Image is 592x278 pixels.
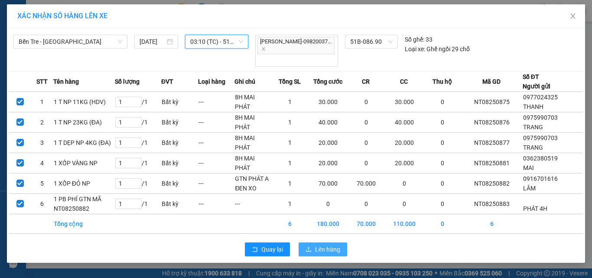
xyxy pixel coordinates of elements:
[17,12,107,20] span: XÁC NHẬN SỐ HÀNG LÊN XE
[308,153,348,173] td: 20.000
[362,77,370,86] span: CR
[424,92,461,112] td: 0
[523,72,550,91] div: Số ĐT Người gửi
[348,193,384,214] td: 0
[461,112,522,132] td: NT08250876
[31,92,53,112] td: 1
[53,77,79,86] span: Tên hàng
[523,134,558,141] span: 0975990703
[53,92,115,112] td: 1 T NP 11KG (HDV)
[115,112,161,132] td: / 1
[31,173,53,193] td: 5
[252,246,258,253] span: rollback
[257,37,335,54] span: [PERSON_NAME]-09820037...
[198,112,235,132] td: ---
[31,153,53,173] td: 4
[161,92,198,112] td: Bất kỳ
[234,132,271,153] td: 8H MAI PHÁT
[461,193,522,214] td: NT08250883
[523,124,543,131] span: TRANG
[424,214,461,233] td: 0
[115,77,140,86] span: Số lượng
[198,132,235,153] td: ---
[271,193,308,214] td: 1
[190,35,244,48] span: 03:10 (TC) - 51B-086.90
[400,77,408,86] span: CC
[569,13,576,20] span: close
[161,112,198,132] td: Bất kỳ
[523,103,543,110] span: THANH
[271,112,308,132] td: 1
[424,193,461,214] td: 0
[161,193,198,214] td: Bất kỳ
[384,193,424,214] td: 0
[461,153,522,173] td: NT08250881
[384,92,424,112] td: 30.000
[523,205,547,212] span: PHÁT 4H
[405,35,433,44] div: 33
[115,193,161,214] td: / 1
[140,37,165,46] input: 13/08/2025
[348,132,384,153] td: 0
[53,112,115,132] td: 1 T NP 23KG (ĐA)
[424,173,461,193] td: 0
[271,132,308,153] td: 1
[31,112,53,132] td: 2
[261,47,266,51] span: close
[523,185,536,192] span: LÂM
[405,44,470,54] div: Ghế ngồi 29 chỗ
[405,35,424,44] span: Số ghế:
[198,193,235,214] td: ---
[234,92,271,112] td: 8H MAI PHÁT
[523,144,543,151] span: TRANG
[424,132,461,153] td: 0
[433,77,452,86] span: Thu hộ
[308,214,348,233] td: 180.000
[53,214,115,233] td: Tổng cộng
[561,4,585,29] button: Close
[523,94,558,101] span: 0977024325
[348,173,384,193] td: 70.000
[161,132,198,153] td: Bất kỳ
[198,153,235,173] td: ---
[348,153,384,173] td: 0
[482,77,501,86] span: Mã GD
[261,245,283,254] span: Quay lại
[19,35,122,48] span: Bến Tre - Sài Gòn
[405,44,425,54] span: Loại xe:
[308,173,348,193] td: 70.000
[53,193,115,214] td: 1 PB PHÍ GTN MÃ NT08250882
[234,193,271,214] td: ---
[115,132,161,153] td: / 1
[53,132,115,153] td: 1 T DẸP NP 4KG (ĐA)
[384,214,424,233] td: 110.000
[279,77,301,86] span: Tổng SL
[115,173,161,193] td: / 1
[198,92,235,112] td: ---
[384,132,424,153] td: 20.000
[424,153,461,173] td: 0
[161,153,198,173] td: Bất kỳ
[198,77,225,86] span: Loại hàng
[523,155,558,162] span: 0362380519
[299,242,347,256] button: uploadLên hàng
[115,92,161,112] td: / 1
[234,112,271,132] td: 8H MAI PHÁT
[271,214,308,233] td: 6
[271,92,308,112] td: 1
[348,92,384,112] td: 0
[523,114,558,121] span: 0975990703
[115,153,161,173] td: / 1
[31,132,53,153] td: 3
[424,112,461,132] td: 0
[384,153,424,173] td: 20.000
[245,242,290,256] button: rollbackQuay lại
[308,132,348,153] td: 20.000
[348,214,384,233] td: 70.000
[31,193,53,214] td: 6
[308,193,348,214] td: 0
[523,164,534,171] span: MAI
[234,153,271,173] td: 8H MAI PHÁT
[53,153,115,173] td: 1 XỐP VÀNG NP
[315,245,340,254] span: Lên hàng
